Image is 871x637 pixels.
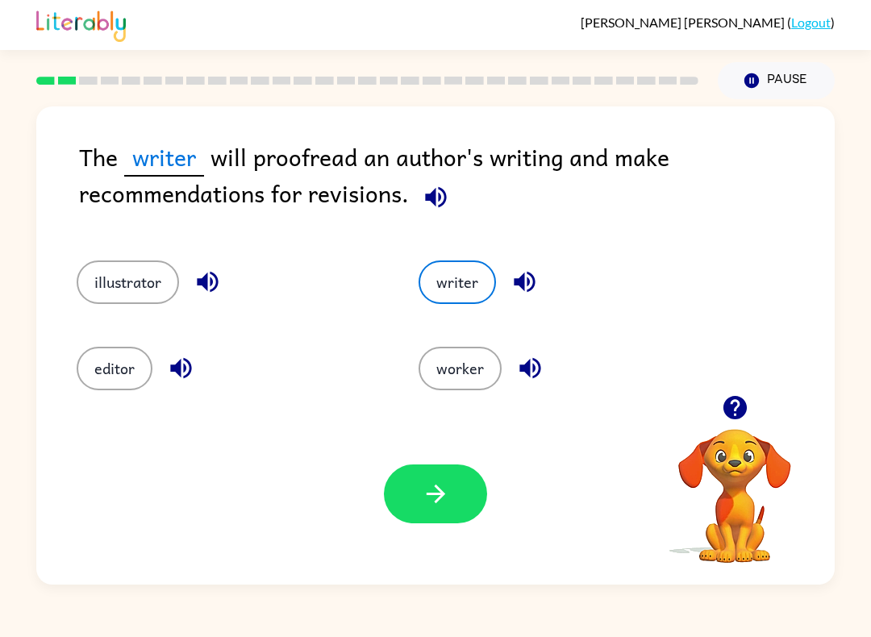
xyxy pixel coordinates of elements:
a: Logout [791,15,831,30]
span: writer [124,139,204,177]
button: illustrator [77,260,179,304]
img: Literably [36,6,126,42]
button: editor [77,347,152,390]
button: writer [419,260,496,304]
video: Your browser must support playing .mp4 files to use Literably. Please try using another browser. [654,404,815,565]
div: The will proofread an author's writing and make recommendations for revisions. [79,139,835,228]
div: ( ) [581,15,835,30]
button: Pause [718,62,835,99]
span: [PERSON_NAME] [PERSON_NAME] [581,15,787,30]
button: worker [419,347,502,390]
